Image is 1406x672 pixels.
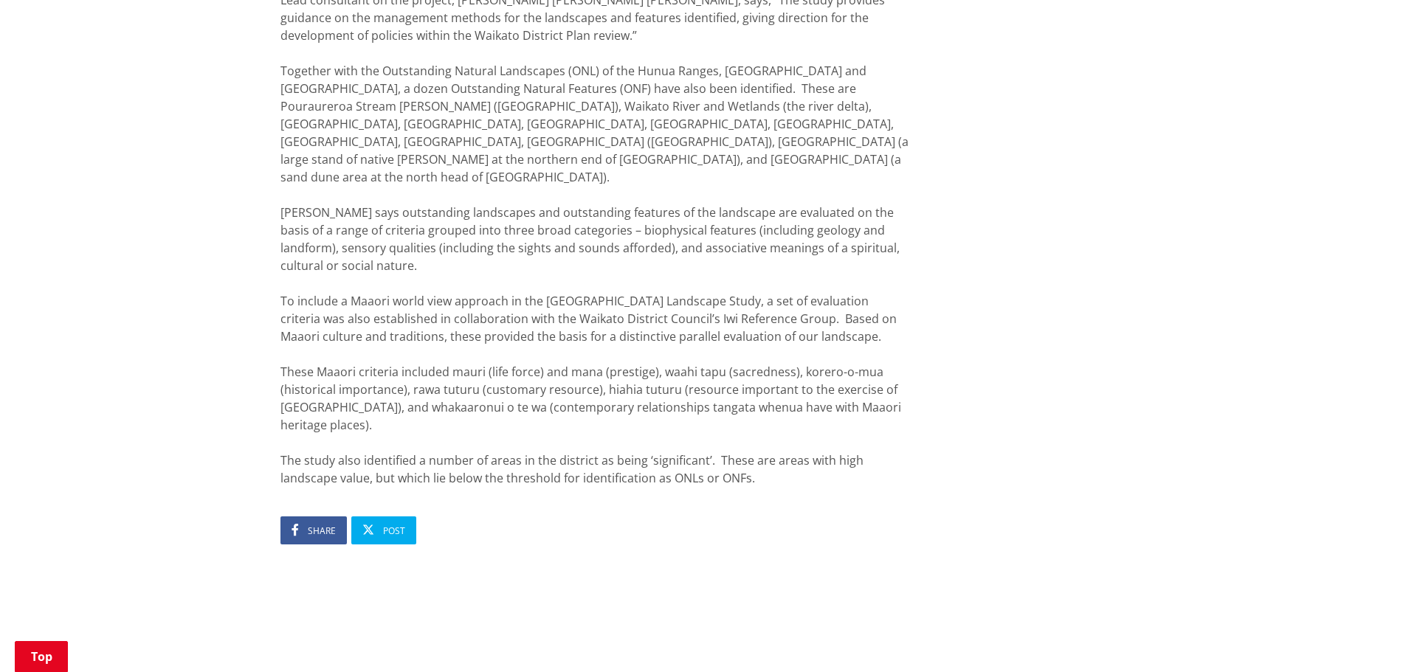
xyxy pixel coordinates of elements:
[351,516,416,544] a: Post
[308,524,336,537] span: Share
[280,516,347,544] a: Share
[383,524,405,537] span: Post
[15,641,68,672] a: Top
[1338,610,1391,663] iframe: Messenger Launcher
